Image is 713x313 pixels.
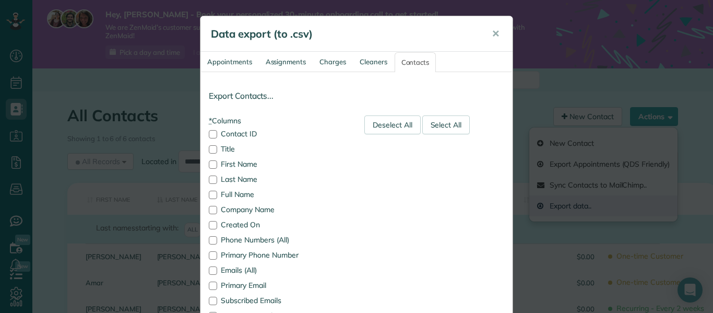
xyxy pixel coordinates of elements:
[209,282,349,289] label: Primary Email
[259,52,313,72] a: Assignments
[364,115,421,134] div: Deselect All
[209,297,349,304] label: Subscribed Emails
[353,52,394,72] a: Cleaners
[209,236,349,244] label: Phone Numbers (All)
[209,160,349,168] label: First Name
[209,115,349,126] label: Columns
[422,115,470,134] div: Select All
[209,251,349,259] label: Primary Phone Number
[209,266,349,274] label: Emails (All)
[209,176,349,183] label: Last Name
[395,52,436,72] a: Contacts
[209,130,349,137] label: Contact ID
[209,91,504,100] h4: Export Contacts...
[211,27,477,41] h5: Data export (to .csv)
[209,206,349,213] label: Company Name
[201,52,258,72] a: Appointments
[209,145,349,153] label: Title
[492,28,500,40] span: ✕
[209,221,349,228] label: Created On
[313,52,352,72] a: Charges
[209,191,349,198] label: Full Name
